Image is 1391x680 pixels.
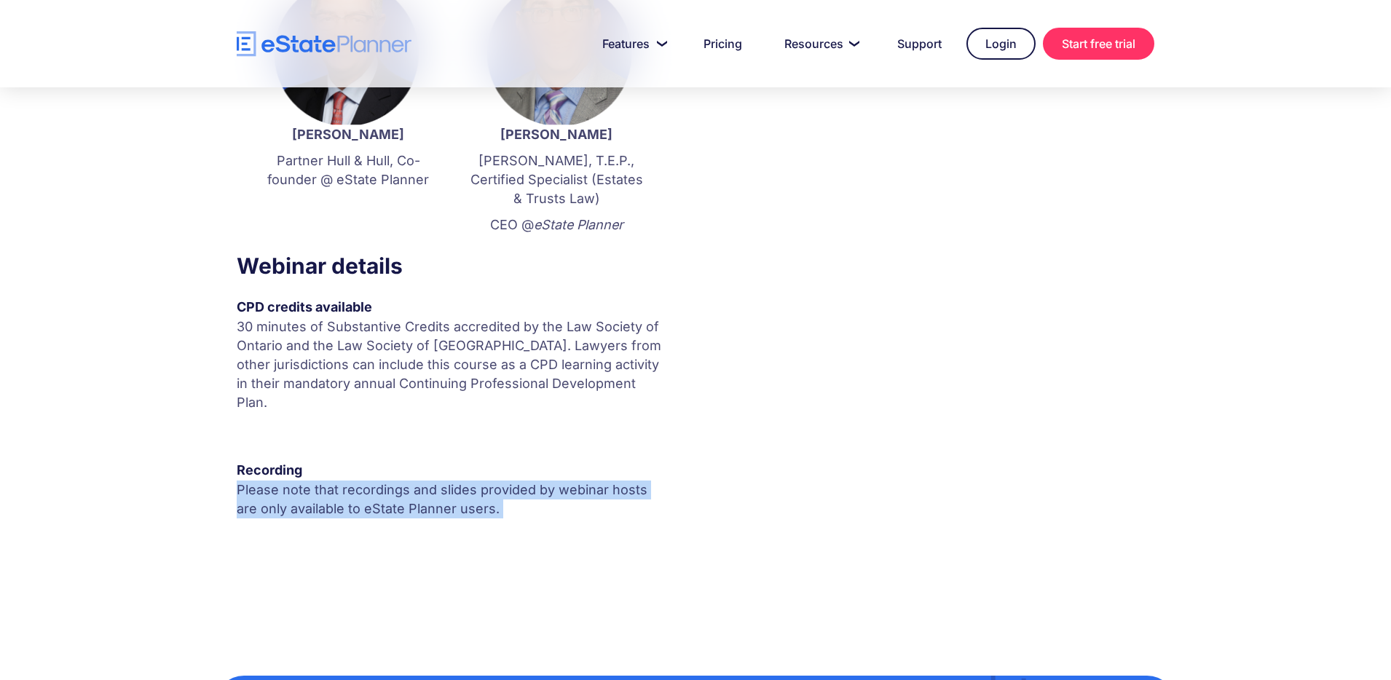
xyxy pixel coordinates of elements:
[237,299,372,315] strong: CPD credits available
[534,217,623,232] em: eState Planner
[259,151,438,189] p: Partner Hull & Hull, Co-founder @ eState Planner
[237,481,668,518] p: Please note that recordings and slides provided by webinar hosts are only available to eState Pla...
[237,419,668,438] p: ‍
[237,460,668,481] div: Recording
[216,120,405,133] span: Number of [PERSON_NAME] per month
[686,29,760,58] a: Pricing
[1043,28,1154,60] a: Start free trial
[292,127,404,142] strong: [PERSON_NAME]
[767,29,872,58] a: Resources
[216,60,285,73] span: Phone number
[237,31,411,57] a: home
[467,151,646,208] p: [PERSON_NAME], T.E.P., Certified Specialist (Estates & Trusts Law)
[237,317,668,412] p: 30 minutes of Substantive Credits accredited by the Law Society of Ontario and the Law Society of...
[880,29,959,58] a: Support
[966,28,1036,60] a: Login
[237,526,668,545] p: ‍
[585,29,679,58] a: Features
[237,249,668,282] h3: Webinar details
[216,1,268,13] span: Last Name
[500,127,612,142] strong: [PERSON_NAME]
[467,216,646,234] p: CEO @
